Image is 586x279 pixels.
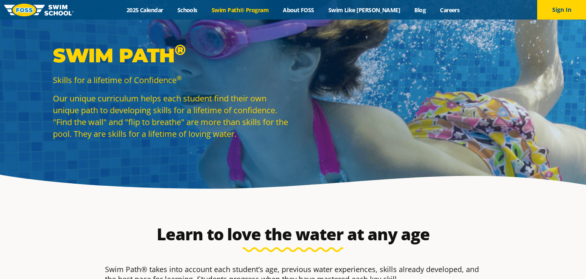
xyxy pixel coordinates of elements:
p: Skills for a lifetime of Confidence [53,74,289,86]
sup: ® [175,41,186,59]
a: Schools [170,6,204,14]
img: FOSS Swim School Logo [4,4,74,16]
a: Swim Like [PERSON_NAME] [321,6,407,14]
p: Swim Path [53,43,289,68]
a: Blog [407,6,433,14]
p: Our unique curriculum helps each student find their own unique path to developing skills for a li... [53,92,289,140]
sup: ® [177,74,181,82]
a: About FOSS [276,6,321,14]
a: Swim Path® Program [204,6,276,14]
h2: Learn to love the water at any age [101,224,485,244]
a: 2025 Calendar [119,6,170,14]
a: Careers [433,6,467,14]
